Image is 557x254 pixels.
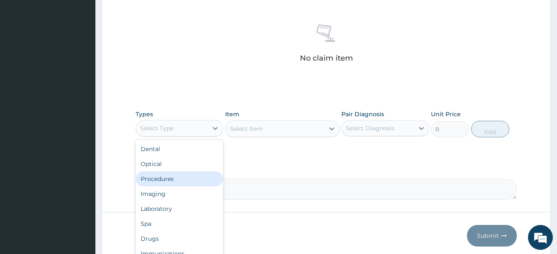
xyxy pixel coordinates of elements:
div: Optical [136,156,223,171]
label: Pair Diagnosis [341,110,384,118]
button: Add [471,121,509,137]
div: Chat with us now [43,46,139,57]
div: Minimize live chat window [136,4,156,24]
div: Procedures [136,171,223,186]
div: Imaging [136,186,223,201]
div: Laboratory [136,201,223,216]
label: Item [225,110,239,118]
img: d_794563401_company_1708531726252_794563401 [15,42,34,62]
div: Spa [136,216,223,231]
div: Dental [136,142,223,156]
button: Submit [467,225,517,247]
p: No claim item [300,54,353,62]
div: Select Type [140,124,173,132]
span: We're online! [48,75,114,159]
label: Unit Price [431,110,461,118]
div: Drugs [136,231,223,246]
textarea: Type your message and hit 'Enter' [4,167,158,196]
div: Select Diagnosis [346,124,394,132]
label: Comment [136,167,517,174]
label: Types [136,111,153,118]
